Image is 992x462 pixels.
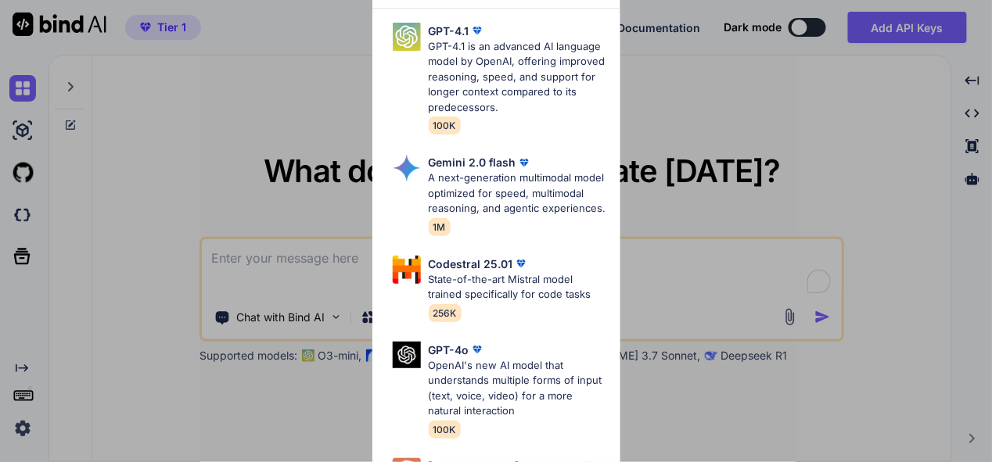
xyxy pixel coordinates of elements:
[516,155,532,170] img: premium
[393,256,421,284] img: Pick Models
[393,23,421,51] img: Pick Models
[429,218,451,236] span: 1M
[429,358,608,419] p: OpenAI's new AI model that understands multiple forms of input (text, voice, video) for a more na...
[429,39,608,116] p: GPT-4.1 is an advanced AI language model by OpenAI, offering improved reasoning, speed, and suppo...
[469,23,485,38] img: premium
[429,272,608,303] p: State-of-the-art Mistral model trained specifically for code tasks
[513,256,529,271] img: premium
[429,304,462,322] span: 256K
[429,23,469,39] p: GPT-4.1
[393,154,421,182] img: Pick Models
[429,256,513,272] p: Codestral 25.01
[393,342,421,369] img: Pick Models
[429,342,469,358] p: GPT-4o
[429,170,608,217] p: A next-generation multimodal model optimized for speed, multimodal reasoning, and agentic experie...
[429,421,461,439] span: 100K
[469,342,485,357] img: premium
[429,116,461,134] span: 100K
[429,154,516,170] p: Gemini 2.0 flash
